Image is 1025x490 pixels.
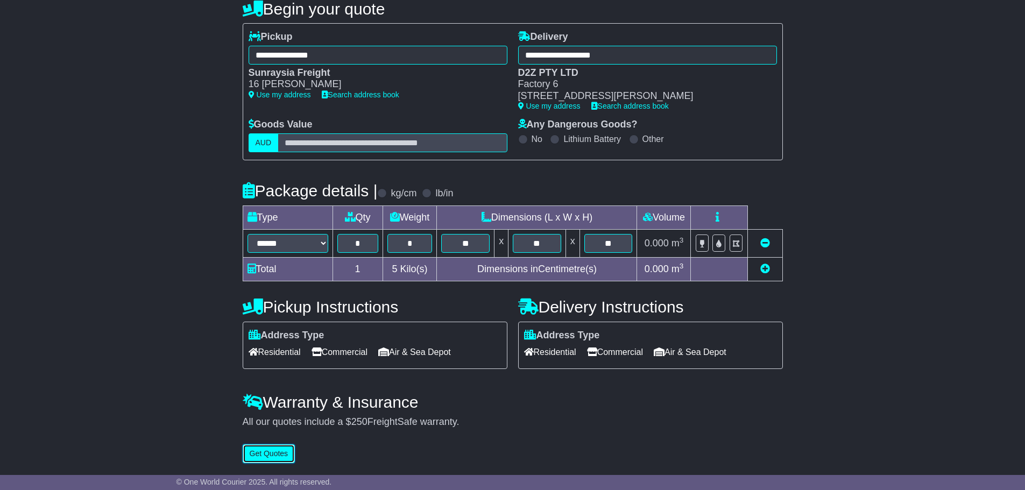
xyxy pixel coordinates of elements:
[243,257,333,281] td: Total
[249,119,313,131] label: Goods Value
[642,134,664,144] label: Other
[494,229,508,257] td: x
[333,257,383,281] td: 1
[518,67,766,79] div: D2Z PTY LTD
[518,90,766,102] div: [STREET_ADDRESS][PERSON_NAME]
[437,257,637,281] td: Dimensions in Centimetre(s)
[671,264,684,274] span: m
[518,102,581,110] a: Use my address
[654,344,726,360] span: Air & Sea Depot
[249,31,293,43] label: Pickup
[322,90,399,99] a: Search address book
[524,330,600,342] label: Address Type
[243,393,783,411] h4: Warranty & Insurance
[565,229,579,257] td: x
[351,416,367,427] span: 250
[671,238,684,248] span: m
[760,264,770,274] a: Add new item
[383,257,437,281] td: Kilo(s)
[760,238,770,248] a: Remove this item
[312,344,367,360] span: Commercial
[532,134,542,144] label: No
[587,344,643,360] span: Commercial
[243,298,507,316] h4: Pickup Instructions
[243,205,333,229] td: Type
[243,182,378,200] h4: Package details |
[249,133,279,152] label: AUD
[518,79,766,90] div: Factory 6
[243,416,783,428] div: All our quotes include a $ FreightSafe warranty.
[249,344,301,360] span: Residential
[176,478,332,486] span: © One World Courier 2025. All rights reserved.
[518,31,568,43] label: Delivery
[591,102,669,110] a: Search address book
[645,238,669,248] span: 0.000
[518,119,638,131] label: Any Dangerous Goods?
[378,344,451,360] span: Air & Sea Depot
[637,205,691,229] td: Volume
[249,67,497,79] div: Sunraysia Freight
[680,236,684,244] sup: 3
[383,205,437,229] td: Weight
[392,264,397,274] span: 5
[435,188,453,200] label: lb/in
[437,205,637,229] td: Dimensions (L x W x H)
[333,205,383,229] td: Qty
[524,344,576,360] span: Residential
[391,188,416,200] label: kg/cm
[518,298,783,316] h4: Delivery Instructions
[243,444,295,463] button: Get Quotes
[249,330,324,342] label: Address Type
[249,79,497,90] div: 16 [PERSON_NAME]
[680,262,684,270] sup: 3
[563,134,621,144] label: Lithium Battery
[249,90,311,99] a: Use my address
[645,264,669,274] span: 0.000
